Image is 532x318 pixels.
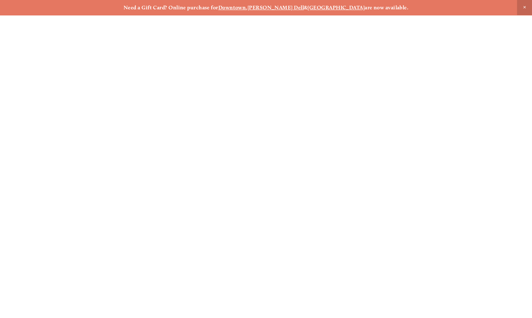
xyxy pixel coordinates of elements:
[218,4,246,11] a: Downtown
[248,4,304,11] a: [PERSON_NAME] Dell
[307,4,365,11] a: [GEOGRAPHIC_DATA]
[304,4,307,11] strong: &
[246,4,247,11] strong: ,
[365,4,408,11] strong: are now available.
[124,4,218,11] strong: Need a Gift Card? Online purchase for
